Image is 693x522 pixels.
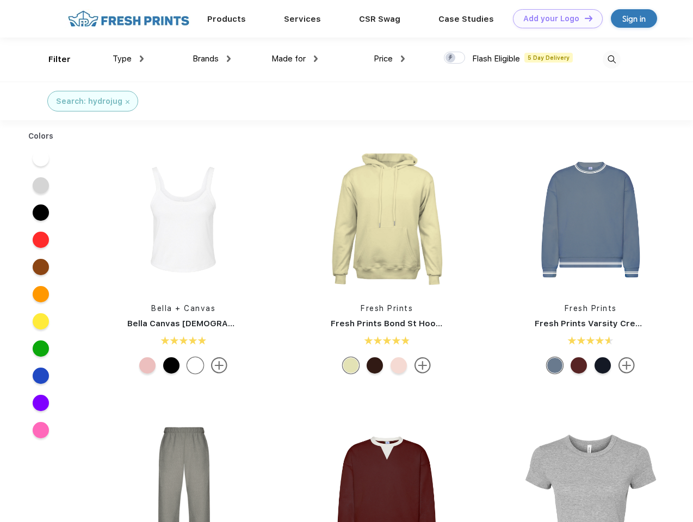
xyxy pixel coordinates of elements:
img: func=resize&h=266 [314,147,459,292]
div: Solid Pink Blend [139,357,156,374]
img: filter_cancel.svg [126,100,129,104]
img: dropdown.png [401,55,405,62]
div: Burgundy [571,357,587,374]
img: more.svg [211,357,227,374]
a: Fresh Prints [361,304,413,313]
a: Fresh Prints [565,304,617,313]
a: Products [207,14,246,24]
img: more.svg [618,357,635,374]
div: Denim Blue [547,357,563,374]
img: DT [585,15,592,21]
a: Fresh Prints Bond St Hoodie [331,319,449,328]
div: Search: hydrojug [56,96,122,107]
img: dropdown.png [140,55,144,62]
img: more.svg [414,357,431,374]
div: Millennial Pink [391,357,407,374]
div: Dark Chocolate [367,357,383,374]
img: dropdown.png [314,55,318,62]
span: Made for [271,54,306,64]
span: Flash Eligible [472,54,520,64]
img: func=resize&h=266 [111,147,256,292]
div: Navy with White Stripes [595,357,611,374]
a: Bella + Canvas [151,304,215,313]
img: dropdown.png [227,55,231,62]
div: Solid Blk Blend [163,357,180,374]
img: fo%20logo%202.webp [65,9,193,28]
img: func=resize&h=266 [518,147,663,292]
div: Pastel Yellow mto [343,357,359,374]
a: Sign in [611,9,657,28]
a: Fresh Prints Varsity Crewneck [535,319,662,328]
span: Price [374,54,393,64]
div: Add your Logo [523,14,579,23]
div: Filter [48,53,71,66]
a: Bella Canvas [DEMOGRAPHIC_DATA]' Micro Ribbed Scoop Tank [127,319,386,328]
div: Sign in [622,13,646,25]
span: Type [113,54,132,64]
div: Colors [20,130,62,142]
span: 5 Day Delivery [524,53,573,63]
div: Solid Wht Blend [187,357,203,374]
img: desktop_search.svg [603,51,621,69]
span: Brands [193,54,219,64]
